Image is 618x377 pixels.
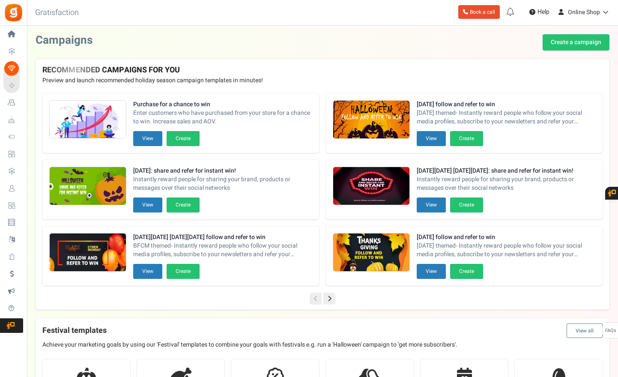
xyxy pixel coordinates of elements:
span: FAQs [605,323,616,339]
button: View [133,197,162,212]
button: View all [567,323,603,338]
a: Book a call [458,5,500,19]
button: View [417,197,446,212]
button: View [133,264,162,279]
span: Help [535,8,549,16]
button: View [133,131,162,146]
strong: [DATE] follow and refer to win [417,100,596,109]
button: Create [450,131,483,146]
h2: Campaigns [36,34,93,47]
button: View [417,131,446,146]
h4: Festival templates [42,323,603,338]
img: Recommended Campaigns [50,101,126,139]
button: Create [167,264,200,279]
img: Gratisfaction [4,3,23,22]
h3: Gratisfaction [26,4,88,21]
span: Instantly reward people for sharing your brand, products or messages over their social networks [133,175,312,192]
a: Create a campaign [543,34,609,51]
strong: [DATE]: share and refer for instant win! [133,167,312,175]
img: Recommended Campaigns [333,233,409,272]
img: Recommended Campaigns [333,101,409,139]
img: Recommended Campaigns [50,167,126,206]
strong: [DATE][DATE] [DATE][DATE] follow and refer to win [133,233,312,242]
strong: Purchase for a chance to win [133,100,312,109]
p: Achieve your marketing goals by using our 'Festival' templates to combine your goals with festiva... [42,341,603,349]
span: [DATE] themed- Instantly reward people who follow your social media profiles, subscribe to your n... [417,109,596,126]
strong: [DATE] follow and refer to win [417,233,596,242]
a: Help [526,5,553,19]
span: [DATE] themed- Instantly reward people who follow your social media profiles, subscribe to your n... [417,242,596,259]
button: Create [450,197,483,212]
span: Instantly reward people for sharing your brand, products or messages over their social networks [417,175,596,192]
strong: [DATE][DATE] [DATE][DATE]: share and refer for instant win! [417,167,596,175]
button: Create [167,131,200,146]
span: BFCM themed- Instantly reward people who follow your social media profiles, subscribe to your new... [133,242,312,259]
p: Preview and launch recommended holiday season campaign templates in minutes! [42,76,603,85]
h4: RECOMMENDED CAMPAIGNS FOR YOU [42,66,603,75]
span: Online Shop [568,8,600,17]
button: Create [167,197,200,212]
img: Recommended Campaigns [50,233,126,272]
button: Create [450,264,483,279]
span: Enter customers who have purchased from your store for a chance to win. Increase sales and AOV. [133,109,312,126]
img: Recommended Campaigns [333,167,409,206]
button: View [417,264,446,279]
